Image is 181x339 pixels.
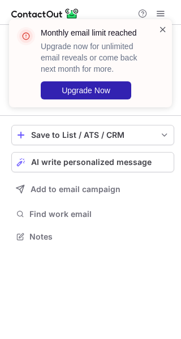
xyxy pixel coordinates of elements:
[31,131,154,140] div: Save to List / ATS / CRM
[11,206,174,222] button: Find work email
[31,158,152,167] span: AI write personalized message
[62,86,110,95] span: Upgrade Now
[41,27,145,38] header: Monthly email limit reached
[31,185,120,194] span: Add to email campaign
[17,27,35,45] img: error
[41,41,145,75] p: Upgrade now for unlimited email reveals or come back next month for more.
[11,152,174,172] button: AI write personalized message
[11,125,174,145] button: save-profile-one-click
[11,179,174,199] button: Add to email campaign
[29,232,170,242] span: Notes
[11,7,79,20] img: ContactOut v5.3.10
[11,229,174,245] button: Notes
[29,209,170,219] span: Find work email
[41,81,131,99] button: Upgrade Now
